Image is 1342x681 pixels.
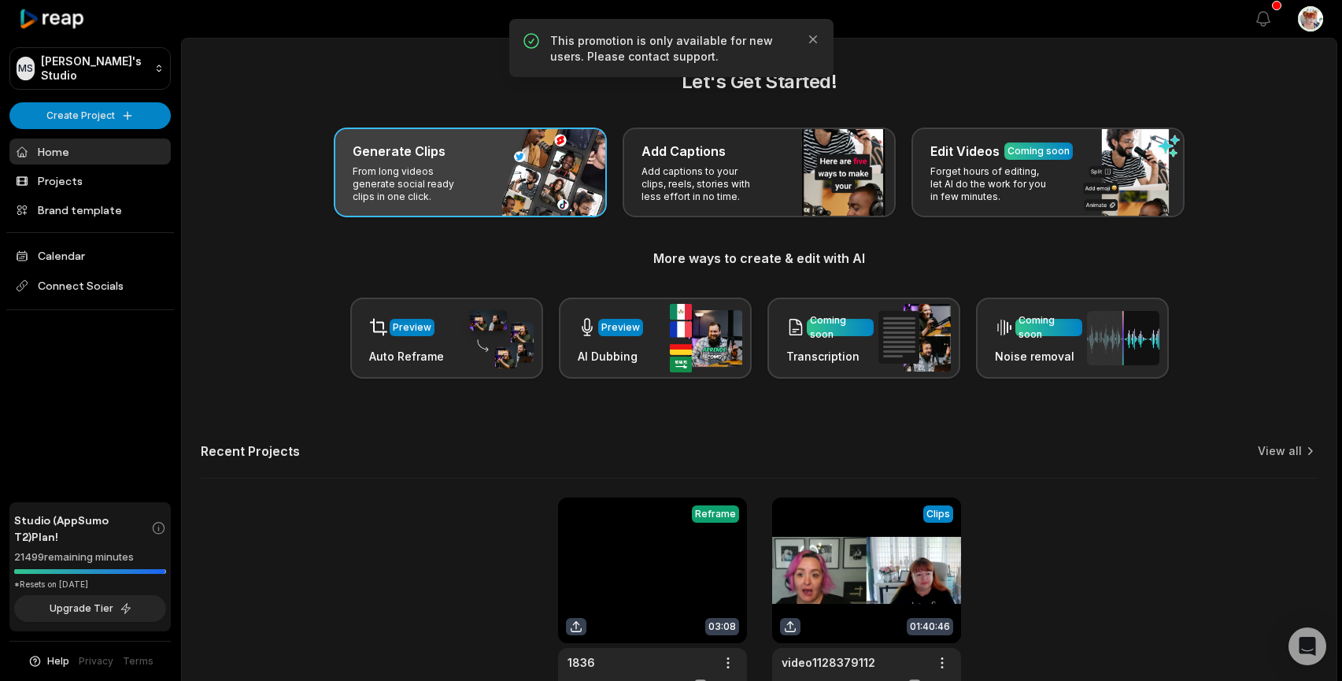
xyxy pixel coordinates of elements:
[1019,313,1079,342] div: Coming soon
[123,654,153,668] a: Terms
[201,443,300,459] h2: Recent Projects
[14,550,166,565] div: 21499 remaining minutes
[79,654,113,668] a: Privacy
[670,304,742,372] img: ai_dubbing.png
[878,304,951,372] img: transcription.png
[393,320,431,335] div: Preview
[810,313,871,342] div: Coming soon
[9,272,171,300] span: Connect Socials
[930,142,1000,161] h3: Edit Videos
[601,320,640,335] div: Preview
[28,654,69,668] button: Help
[641,142,726,161] h3: Add Captions
[550,33,793,65] p: This promotion is only available for new users. Please contact support.
[995,348,1082,365] h3: Noise removal
[9,197,171,223] a: Brand template
[1007,144,1070,158] div: Coming soon
[41,54,148,83] p: [PERSON_NAME]'s Studio
[786,348,874,365] h3: Transcription
[201,249,1318,268] h3: More ways to create & edit with AI
[201,68,1318,96] h2: Let's Get Started!
[1288,627,1326,665] div: Open Intercom Messenger
[14,512,151,545] span: Studio (AppSumo T2) Plan!
[9,102,171,129] button: Create Project
[17,57,35,80] div: MS
[1087,311,1159,365] img: noise_removal.png
[47,654,69,668] span: Help
[14,579,166,590] div: *Resets on [DATE]
[353,142,445,161] h3: Generate Clips
[1258,443,1302,459] a: View all
[578,348,643,365] h3: AI Dubbing
[369,348,444,365] h3: Auto Reframe
[9,168,171,194] a: Projects
[782,654,875,671] a: video1128379112
[14,595,166,622] button: Upgrade Tier
[9,139,171,165] a: Home
[461,308,534,369] img: auto_reframe.png
[9,242,171,268] a: Calendar
[353,165,475,203] p: From long videos generate social ready clips in one click.
[567,654,595,671] a: 1836
[930,165,1052,203] p: Forget hours of editing, let AI do the work for you in few minutes.
[641,165,763,203] p: Add captions to your clips, reels, stories with less effort in no time.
